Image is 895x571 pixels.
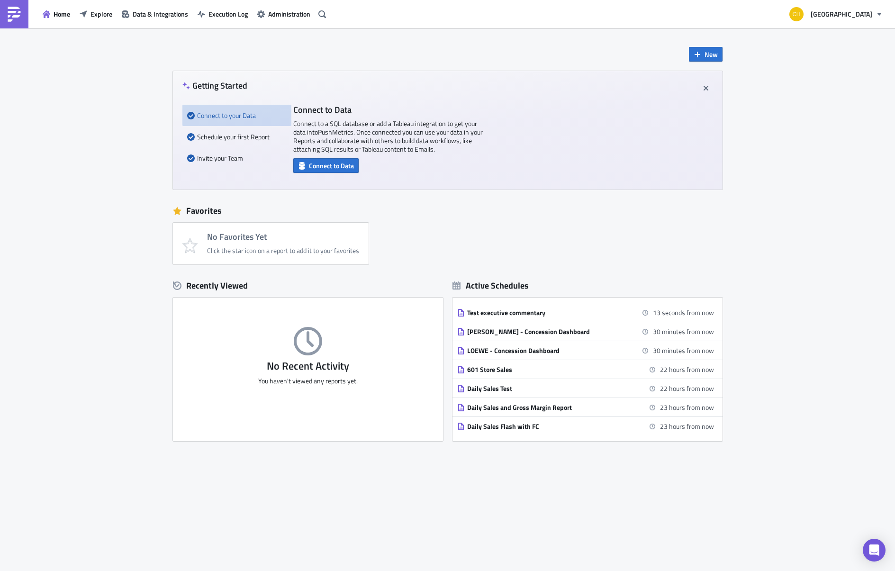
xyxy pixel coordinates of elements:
button: Data & Integrations [117,7,193,21]
time: 2025-09-09 10:00 [653,308,714,317]
a: Test executive commentary13 seconds from now [457,303,714,322]
time: 2025-09-10 08:00 [660,383,714,393]
time: 2025-09-10 09:15 [660,421,714,431]
div: Active Schedules [452,280,529,291]
div: LOEWE - Concession Dashboard [467,346,633,355]
div: Favorites [173,204,723,218]
div: [PERSON_NAME] - Concession Dashboard [467,327,633,336]
div: Invite your Team [187,147,279,169]
button: Explore [75,7,117,21]
div: Recently Viewed [173,279,443,293]
time: 2025-09-10 08:00 [660,364,714,374]
div: Connect to your Data [187,105,279,126]
p: Connect to a SQL database or add a Tableau integration to get your data into PushMetrics . Once c... [293,119,483,154]
span: Connect to Data [309,161,354,171]
div: Schedule your first Report [187,126,279,147]
img: PushMetrics [7,7,22,22]
a: Daily Sales and Gross Margin Report23 hours from now [457,398,714,417]
a: [PERSON_NAME] - Concession Dashboard30 minutes from now [457,322,714,341]
time: 2025-09-09 10:30 [653,345,714,355]
h4: Connect to Data [293,105,483,115]
button: Execution Log [193,7,253,21]
a: Daily Sales Flash with FC23 hours from now [457,417,714,435]
span: New [705,49,718,59]
h4: No Favorites Yet [207,232,359,242]
div: Daily Sales Test [467,384,633,393]
div: Test executive commentary [467,308,633,317]
button: Connect to Data [293,158,359,173]
span: [GEOGRAPHIC_DATA] [811,9,872,19]
div: Daily Sales Flash with FC [467,422,633,431]
button: New [689,47,723,62]
span: Explore [90,9,112,19]
span: Administration [268,9,310,19]
a: Connect to Data [293,160,359,170]
img: Avatar [788,6,805,22]
a: 601 Store Sales22 hours from now [457,360,714,379]
a: LOEWE - Concession Dashboard30 minutes from now [457,341,714,360]
button: Administration [253,7,315,21]
div: Daily Sales and Gross Margin Report [467,403,633,412]
span: Execution Log [208,9,248,19]
h3: No Recent Activity [173,360,443,372]
h4: Getting Started [182,81,247,91]
div: Click the star icon on a report to add it to your favorites [207,246,359,255]
time: 2025-09-09 10:30 [653,326,714,336]
button: [GEOGRAPHIC_DATA] [784,4,888,25]
p: You haven't viewed any reports yet. [173,377,443,385]
span: Home [54,9,70,19]
button: Home [38,7,75,21]
div: 601 Store Sales [467,365,633,374]
span: Data & Integrations [133,9,188,19]
a: Daily Sales Test22 hours from now [457,379,714,398]
div: Open Intercom Messenger [863,539,886,562]
time: 2025-09-10 08:30 [660,402,714,412]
